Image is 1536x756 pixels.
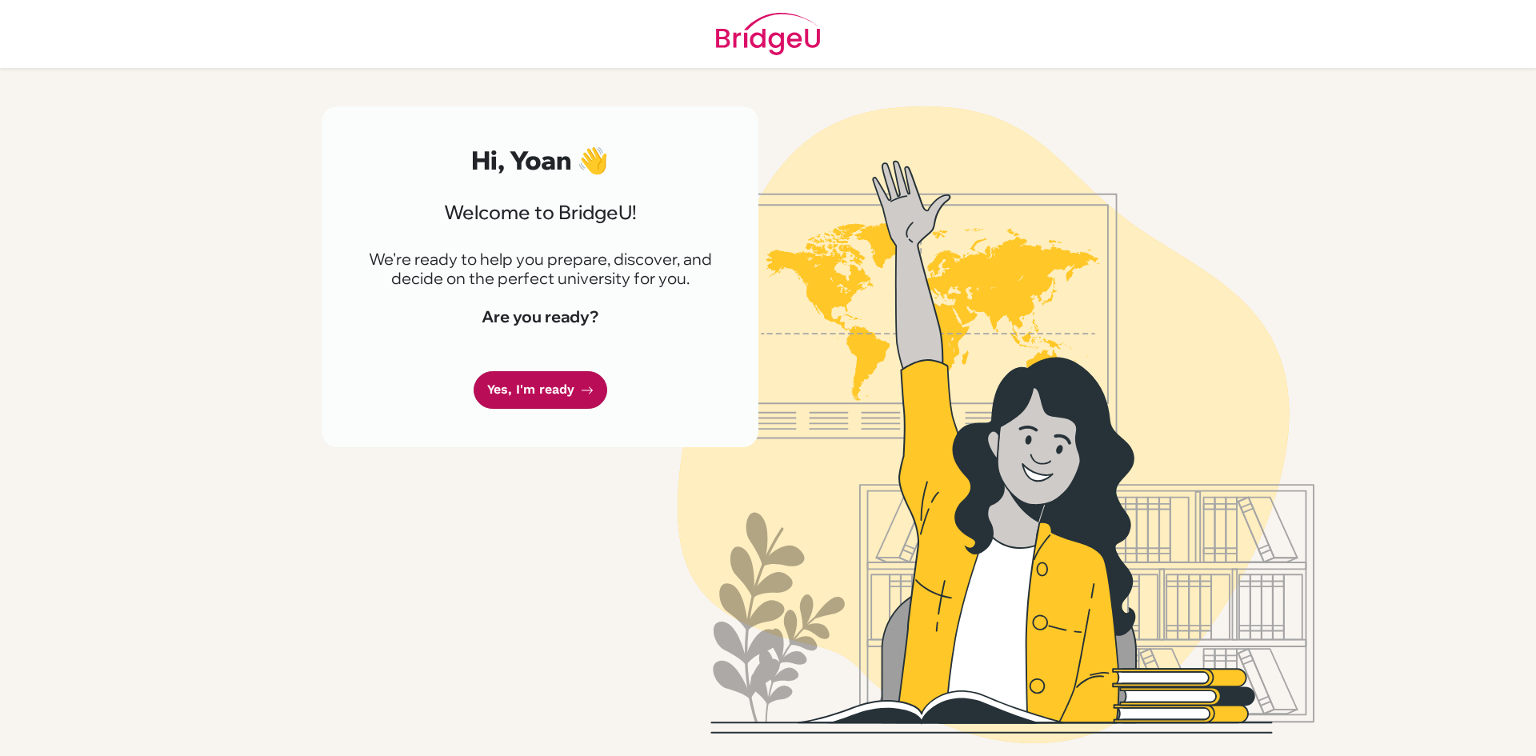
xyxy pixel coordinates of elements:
h2: Hi, Yoan 👋 [360,145,720,175]
h4: Are you ready? [360,307,720,326]
a: Yes, I'm ready [474,371,607,409]
p: We're ready to help you prepare, discover, and decide on the perfect university for you. [360,250,720,288]
img: Welcome to Bridge U [540,106,1452,743]
h3: Welcome to BridgeU! [360,201,720,224]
